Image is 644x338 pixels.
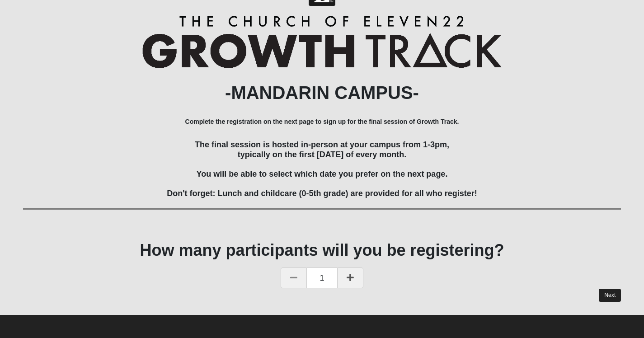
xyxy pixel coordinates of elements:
[599,289,621,302] a: Next
[225,83,419,103] b: -MANDARIN CAMPUS-
[23,240,621,260] h1: How many participants will you be registering?
[307,268,337,288] span: 1
[238,150,407,159] span: typically on the first [DATE] of every month.
[197,169,448,178] span: You will be able to select which date you prefer on the next page.
[142,15,501,68] img: Growth Track Logo
[195,140,449,149] span: The final session is hosted in-person at your campus from 1-3pm,
[185,118,459,125] b: Complete the registration on the next page to sign up for the final session of Growth Track.
[167,189,477,198] span: Don't forget: Lunch and childcare (0-5th grade) are provided for all who register!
